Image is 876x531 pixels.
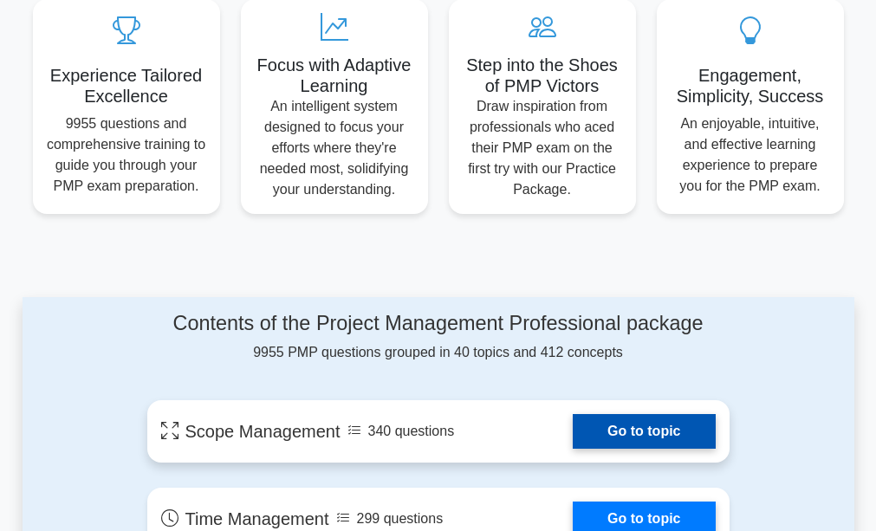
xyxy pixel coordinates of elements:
p: 9955 questions and comprehensive training to guide you through your PMP exam preparation. [47,113,206,197]
h5: Engagement, Simplicity, Success [671,65,830,107]
h4: Contents of the Project Management Professional package [147,311,730,335]
div: 9955 PMP questions grouped in 40 topics and 412 concepts [147,311,730,363]
h5: Step into the Shoes of PMP Victors [463,55,622,96]
h5: Experience Tailored Excellence [47,65,206,107]
p: Draw inspiration from professionals who aced their PMP exam on the first try with our Practice Pa... [463,96,622,200]
p: An enjoyable, intuitive, and effective learning experience to prepare you for the PMP exam. [671,113,830,197]
p: An intelligent system designed to focus your efforts where they're needed most, solidifying your ... [255,96,414,200]
h5: Focus with Adaptive Learning [255,55,414,96]
a: Go to topic [573,414,715,449]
